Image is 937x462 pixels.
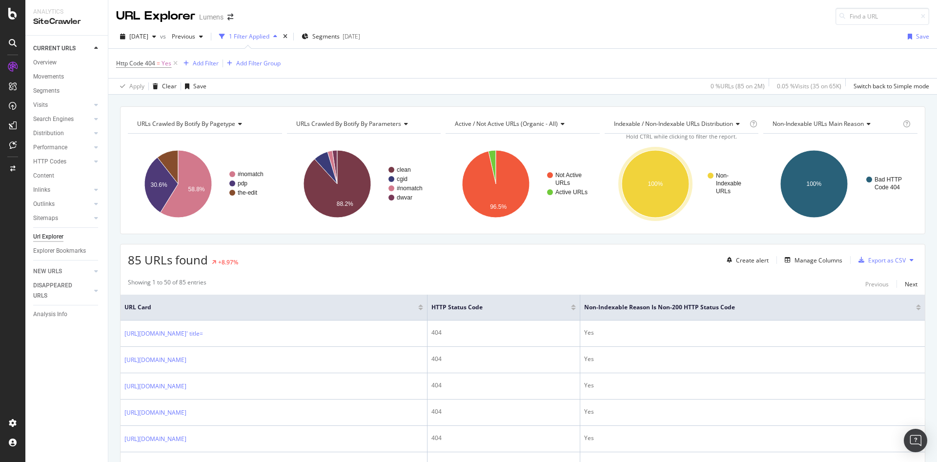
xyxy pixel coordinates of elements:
a: Explorer Bookmarks [33,246,101,256]
button: Manage Columns [781,254,842,266]
a: Movements [33,72,101,82]
div: Yes [584,407,921,416]
div: Sitemaps [33,213,58,223]
h4: Indexable / Non-Indexable URLs Distribution [612,116,748,132]
a: [URL][DOMAIN_NAME] [124,355,186,365]
div: Save [193,82,206,90]
div: Manage Columns [794,256,842,264]
button: Switch back to Simple mode [850,79,929,94]
div: [DATE] [343,32,360,40]
svg: A chart. [446,141,597,226]
button: Create alert [723,252,769,268]
text: #nomatch [238,171,264,178]
div: Showing 1 to 50 of 85 entries [128,278,206,290]
button: Next [905,278,917,290]
div: Clear [162,82,177,90]
button: Save [181,79,206,94]
div: +8.97% [218,258,238,266]
button: [DATE] [116,29,160,44]
div: 0 % URLs ( 85 on 2M ) [711,82,765,90]
h4: URLs Crawled By Botify By pagetype [135,116,273,132]
h4: URLs Crawled By Botify By parameters [294,116,432,132]
a: Search Engines [33,114,91,124]
a: Analysis Info [33,309,101,320]
text: Code 404 [875,184,900,191]
span: 85 URLs found [128,252,208,268]
div: Yes [584,381,921,390]
a: Inlinks [33,185,91,195]
text: 58.8% [188,186,205,193]
svg: A chart. [128,141,280,226]
div: Movements [33,72,64,82]
a: HTTP Codes [33,157,91,167]
svg: A chart. [763,141,917,226]
div: Previous [865,280,889,288]
button: Apply [116,79,144,94]
div: Add Filter [193,59,219,67]
div: Yes [584,355,921,363]
a: [URL][DOMAIN_NAME]' title= [124,329,203,339]
span: vs [160,32,168,40]
button: Clear [149,79,177,94]
div: 404 [431,328,576,337]
div: Export as CSV [868,256,906,264]
a: Overview [33,58,101,68]
div: Yes [584,328,921,337]
text: Not Active [555,172,582,179]
span: Http Code 404 [116,59,155,67]
button: Save [904,29,929,44]
div: 404 [431,434,576,442]
a: [URL][DOMAIN_NAME] [124,408,186,418]
div: Switch back to Simple mode [854,82,929,90]
a: [URL][DOMAIN_NAME] [124,434,186,444]
a: [URL][DOMAIN_NAME] [124,382,186,391]
svg: A chart. [605,141,759,226]
text: URLs [716,188,731,195]
a: Visits [33,100,91,110]
text: 30.6% [151,181,167,188]
text: URLs [555,180,570,186]
div: Analytics [33,8,100,16]
text: 100% [807,181,822,187]
button: Add Filter [180,58,219,69]
text: Non- [716,172,729,179]
div: Performance [33,142,67,153]
div: Open Intercom Messenger [904,429,927,452]
span: Non-Indexable Reason is Non-200 HTTP Status Code [584,303,901,312]
text: clean [397,166,411,173]
text: Indexable [716,180,741,187]
div: Analysis Info [33,309,67,320]
div: 1 Filter Applied [229,32,269,40]
button: Export as CSV [855,252,906,268]
button: Previous [168,29,207,44]
text: 88.2% [336,201,353,207]
div: Content [33,171,54,181]
span: Active / Not Active URLs (organic - all) [455,120,558,128]
svg: A chart. [287,141,439,226]
div: DISAPPEARED URLS [33,281,82,301]
div: NEW URLS [33,266,62,277]
span: = [157,59,160,67]
text: #nomatch [397,185,423,192]
text: pdp [238,180,247,187]
div: Inlinks [33,185,50,195]
span: 2025 Aug. 3rd [129,32,148,40]
span: Non-Indexable URLs Main Reason [773,120,864,128]
div: Segments [33,86,60,96]
text: Active URLs [555,189,588,196]
span: HTTP Status Code [431,303,556,312]
div: Outlinks [33,199,55,209]
span: URLs Crawled By Botify By parameters [296,120,401,128]
span: Hold CTRL while clicking to filter the report. [626,133,737,140]
div: Lumens [199,12,224,22]
div: Visits [33,100,48,110]
div: 404 [431,355,576,363]
div: Apply [129,82,144,90]
a: Url Explorer [33,232,101,242]
div: 404 [431,407,576,416]
button: Add Filter Group [223,58,281,69]
div: 0.05 % Visits ( 35 on 65K ) [777,82,841,90]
